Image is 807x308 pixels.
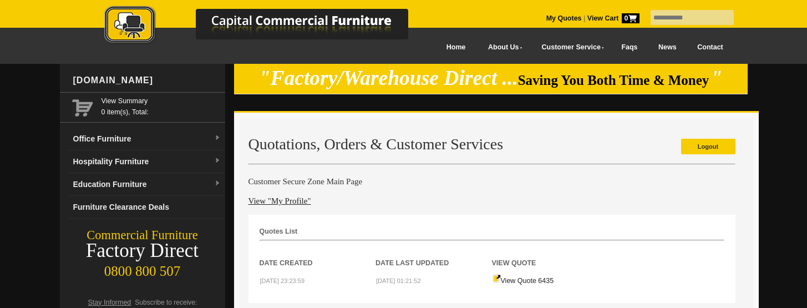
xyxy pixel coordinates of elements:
span: 0 [622,13,639,23]
a: Customer Service [529,35,611,60]
span: Stay Informed [88,299,131,306]
a: Faqs [611,35,648,60]
a: News [648,35,687,60]
a: View Quote 6435 [493,277,554,285]
a: Education Furnituredropdown [69,173,225,196]
div: [DOMAIN_NAME] [69,64,225,97]
em: "Factory/Warehouse Direct ... [259,67,518,89]
a: Hospitality Furnituredropdown [69,150,225,173]
a: Furniture Clearance Deals [69,196,225,219]
a: Logout [681,139,735,154]
img: Quote-icon [493,274,501,283]
img: Capital Commercial Furniture Logo [74,6,462,46]
a: My Quotes [546,14,582,22]
a: Contact [687,35,733,60]
img: dropdown [214,180,221,187]
span: 0 item(s), Total: [101,95,221,116]
div: Factory Direct [60,243,225,259]
div: 0800 800 507 [60,258,225,279]
span: Saving You Both Time & Money [518,73,709,88]
a: View "My Profile" [248,196,311,205]
img: dropdown [214,158,221,164]
h4: Customer Secure Zone Main Page [248,176,735,187]
a: Capital Commercial Furniture Logo [74,6,462,49]
th: Date Created [260,241,376,269]
th: View Quote [492,241,608,269]
a: Office Furnituredropdown [69,128,225,150]
small: [DATE] 23:23:59 [260,277,305,284]
a: View Summary [101,95,221,107]
h2: Quotations, Orders & Customer Services [248,136,735,153]
a: View Cart0 [585,14,639,22]
th: Date Last Updated [375,241,492,269]
strong: View Cart [587,14,639,22]
small: [DATE] 01:21:52 [376,277,421,284]
strong: Quotes List [260,228,298,235]
em: " [711,67,723,89]
a: About Us [476,35,529,60]
span: Subscribe to receive: [135,299,197,306]
img: dropdown [214,135,221,142]
div: Commercial Furniture [60,228,225,243]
